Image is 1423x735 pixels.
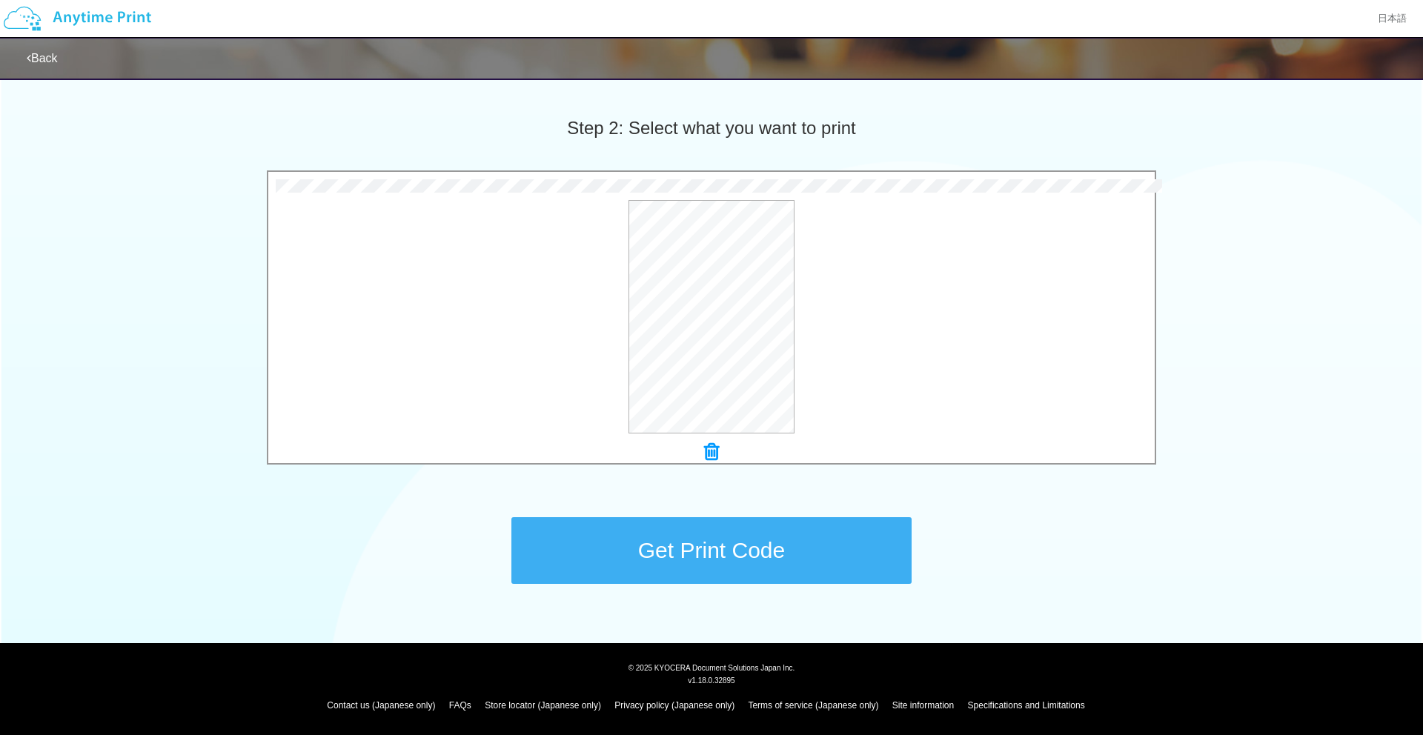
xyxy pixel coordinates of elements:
a: Back [27,52,58,64]
a: Contact us (Japanese only) [327,700,435,711]
a: Specifications and Limitations [968,700,1085,711]
button: Get Print Code [511,517,912,584]
a: Privacy policy (Japanese only) [614,700,734,711]
a: Store locator (Japanese only) [485,700,601,711]
a: FAQs [449,700,471,711]
span: © 2025 KYOCERA Document Solutions Japan Inc. [628,662,795,672]
a: Terms of service (Japanese only) [748,700,878,711]
span: Step 2: Select what you want to print [567,118,856,138]
span: v1.18.0.32895 [688,676,734,685]
a: Site information [892,700,954,711]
